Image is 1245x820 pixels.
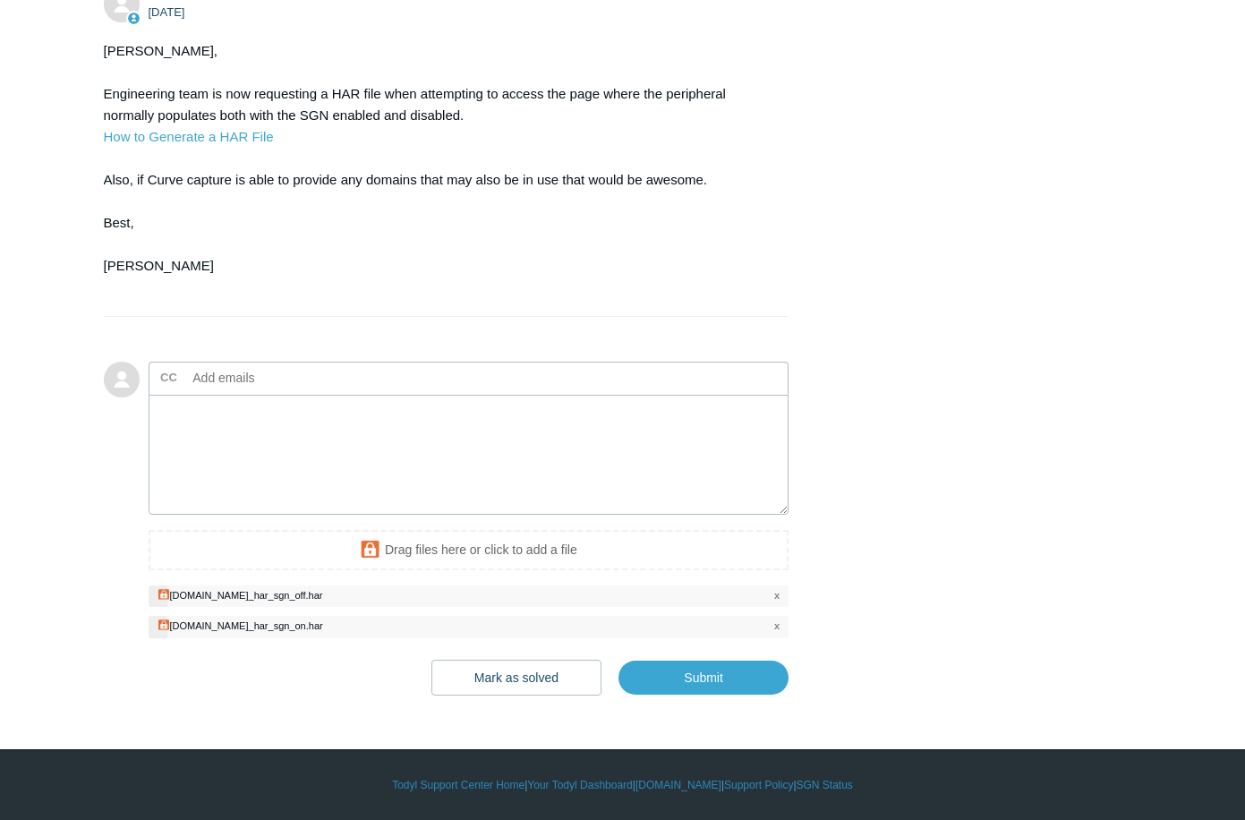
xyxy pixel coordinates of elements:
label: CC [160,364,177,391]
span: x [774,619,780,634]
input: Add emails [186,364,379,391]
textarea: Add your reply [149,395,789,516]
a: [DOMAIN_NAME] [635,777,721,793]
div: [DOMAIN_NAME]_har_sgn_on.har [170,620,323,631]
input: Submit [618,661,789,695]
button: Mark as solved [431,660,601,696]
time: 09/09/2025, 15:01 [149,5,185,19]
div: [PERSON_NAME], Engineering team is now requesting a HAR file when attempting to access the page w... [104,40,772,298]
a: How to Generate a HAR File [104,129,274,144]
a: Todyl Support Center Home [392,777,524,793]
a: SGN Status [797,777,853,793]
a: Support Policy [724,777,793,793]
div: | | | | [104,777,1142,793]
div: [DOMAIN_NAME]_har_sgn_off.har [170,590,323,601]
a: Your Todyl Dashboard [527,777,632,793]
span: x [774,588,780,603]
